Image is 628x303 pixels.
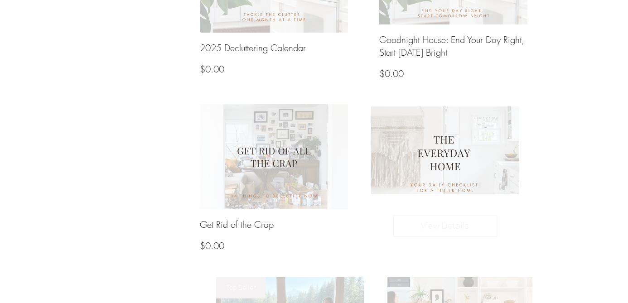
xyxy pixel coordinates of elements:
h3: 2025 Decluttering Calendar [200,42,306,54]
a: The Everyday Home: Your Daily Checklist for a Tidier HomeView Details [371,106,519,258]
span: $0.00 [200,63,224,75]
span: View Details [401,219,489,233]
h3: Goodnight House: End Your Day Right, Start [DATE] Bright [379,34,527,59]
span: $0.00 [200,240,224,252]
img: Get Rid of the Crap [200,104,348,209]
a: Get Rid of the CrapGet Rid of the Crap$0.00 [200,104,348,260]
button: View Details [393,215,497,237]
span: Top Seller [216,277,266,298]
span: $0.00 [379,67,404,80]
img: The Everyday Home: Your Daily Checklist for a Tidier Home [366,103,525,197]
h3: Get Rid of the Crap [200,218,274,231]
